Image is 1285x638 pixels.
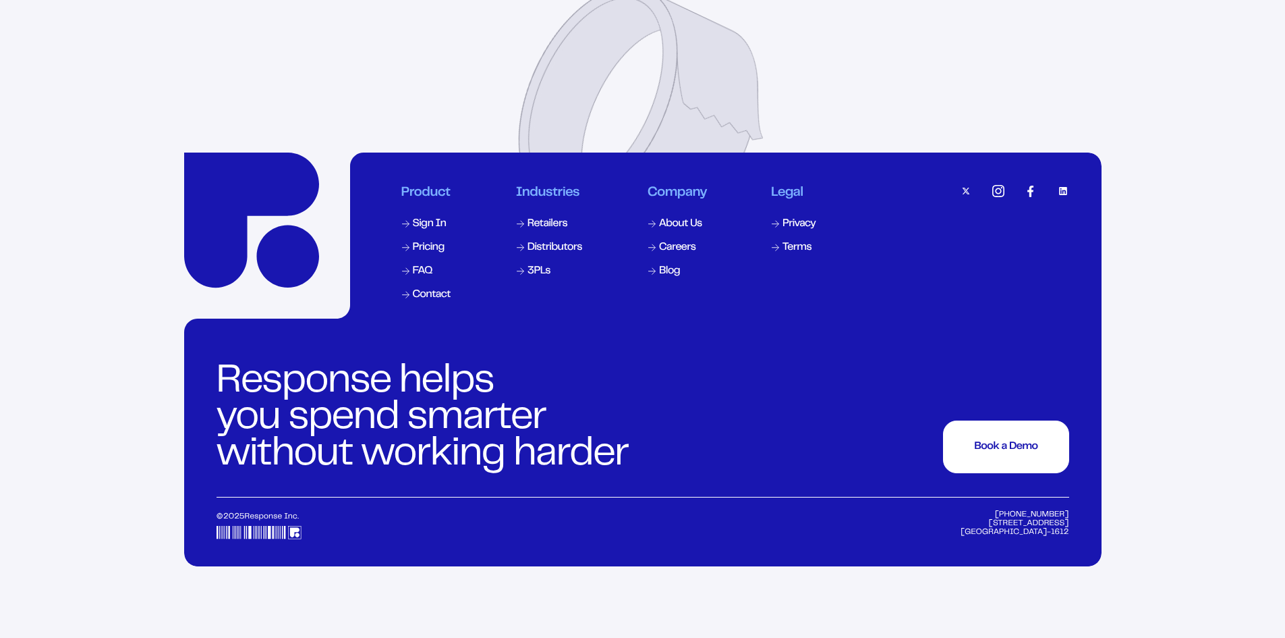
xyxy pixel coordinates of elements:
[400,240,453,256] a: Pricing
[974,442,1037,452] div: Book a Demo
[400,263,453,280] a: FAQ
[770,216,818,232] a: Privacy
[782,242,811,253] div: Terms
[659,219,702,230] div: About Us
[771,185,817,201] div: Legal
[527,266,550,277] div: 3PLs
[648,185,707,201] div: Company
[659,266,680,277] div: Blog
[516,185,583,201] div: Industries
[400,287,453,303] a: Contact
[515,216,585,232] a: Retailers
[1057,185,1069,197] img: linkedin
[413,242,445,253] div: Pricing
[413,266,432,277] div: FAQ
[782,219,816,230] div: Privacy
[217,511,401,539] div: © 2025 Response Inc.
[527,242,582,253] div: Distributors
[659,242,695,253] div: Careers
[960,511,1069,539] div: [PHONE_NUMBER] [STREET_ADDRESS] [GEOGRAPHIC_DATA]-1612
[943,421,1068,473] button: Book a DemoBook a DemoBook a DemoBook a DemoBook a DemoBook a Demo
[515,263,585,280] a: 3PLs
[1025,185,1037,197] img: facebook
[527,219,567,230] div: Retailers
[515,240,585,256] a: Distributors
[992,185,1004,197] img: instagram
[770,240,818,256] a: Terms
[217,364,636,473] div: Response helps you spend smarter without working harder
[960,185,972,197] img: twitter
[184,153,319,288] a: Response Home
[413,219,447,230] div: Sign In
[400,216,453,232] a: Sign In
[646,263,708,280] a: Blog
[646,240,708,256] a: Careers
[401,185,452,201] div: Product
[646,216,708,232] a: About Us
[413,290,451,300] div: Contact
